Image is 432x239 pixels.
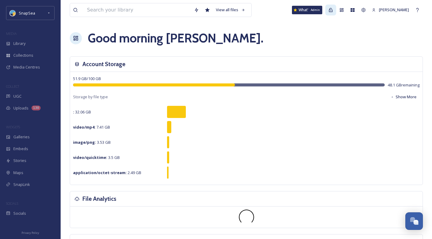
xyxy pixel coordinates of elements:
[388,82,420,88] span: 48.1 GB remaining
[13,146,28,152] span: Embeds
[10,10,16,16] img: snapsea-logo.png
[73,94,108,100] span: Storage by file type
[73,140,111,145] span: 3.53 GB
[13,41,25,46] span: Library
[19,10,35,16] span: SnapSea
[73,124,110,130] span: 7.41 GB
[88,29,263,47] h1: Good morning [PERSON_NAME] .
[6,125,20,129] span: WIDGETS
[13,64,40,70] span: Media Centres
[6,31,17,36] span: MEDIA
[292,6,322,14] a: What's New
[13,52,33,58] span: Collections
[213,4,248,16] a: View all files
[369,4,412,16] a: [PERSON_NAME]
[32,106,41,110] div: 130
[308,7,322,13] div: Admin
[84,3,191,17] input: Search your library
[13,170,23,176] span: Maps
[22,229,39,236] a: Privacy Policy
[13,158,26,163] span: Stories
[82,60,126,69] h3: Account Storage
[387,91,420,103] button: Show More
[73,140,96,145] strong: image/png :
[73,109,74,115] strong: :
[73,155,120,160] span: 3.5 GB
[13,210,26,216] span: Socials
[73,76,101,81] span: 51.9 GB / 100 GB
[82,194,116,203] h3: File Analytics
[13,134,30,140] span: Galleries
[405,212,423,230] button: Open Chat
[6,84,19,89] span: COLLECT
[325,5,336,15] a: Admin
[13,105,28,111] span: Uploads
[73,170,127,175] strong: application/octet-stream :
[13,182,30,187] span: SnapLink
[73,155,107,160] strong: video/quicktime :
[379,7,409,12] span: [PERSON_NAME]
[13,93,22,99] span: UGC
[6,201,18,206] span: SOCIALS
[73,124,95,130] strong: video/mp4 :
[73,170,141,175] span: 2.49 GB
[73,109,91,115] span: 32.06 GB
[22,231,39,235] span: Privacy Policy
